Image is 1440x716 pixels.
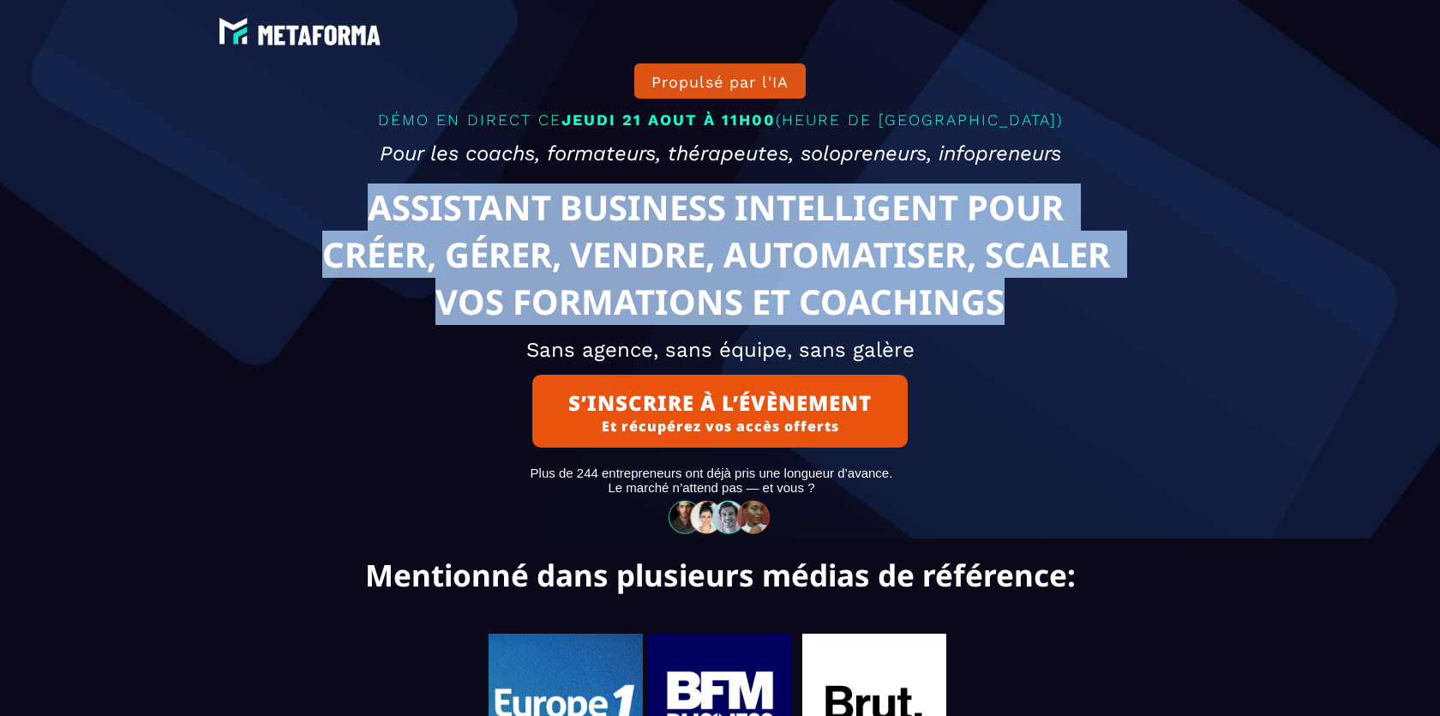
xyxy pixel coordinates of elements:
span: JEUDI 21 AOUT À 11H00 [561,111,776,129]
h2: Sans agence, sans équipe, sans galère [184,329,1256,370]
text: Plus de 244 entrepreneurs ont déjà pris une longueur d’avance. Le marché n’attend pas — et vous ? [167,461,1256,499]
button: Propulsé par l'IA [634,63,806,99]
button: S’INSCRIRE À L’ÉVÈNEMENTEt récupérez vos accès offerts [532,375,908,448]
img: 32586e8465b4242308ef789b458fc82f_community-people.png [663,499,777,534]
h2: Pour les coachs, formateurs, thérapeutes, solopreneurs, infopreneurs [184,133,1256,174]
text: Mentionné dans plusieurs médias de référence: [13,555,1427,599]
p: DÉMO EN DIRECT CE (HEURE DE [GEOGRAPHIC_DATA]) [184,106,1256,133]
img: e6894688e7183536f91f6cf1769eef69_LOGO_BLANC.png [214,13,386,51]
text: ASSISTANT BUSINESS INTELLIGENT POUR CRÉER, GÉRER, VENDRE, AUTOMATISER, SCALER VOS FORMATIONS ET C... [265,179,1176,329]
